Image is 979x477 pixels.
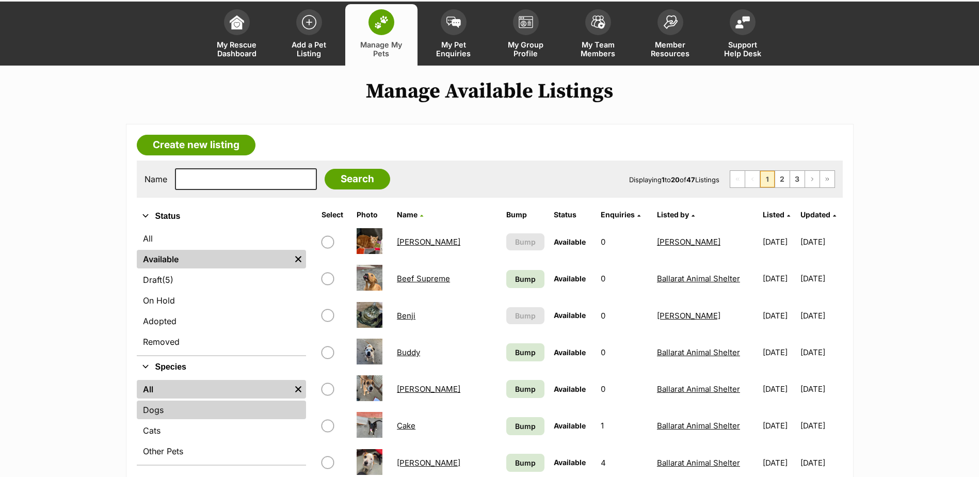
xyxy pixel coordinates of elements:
a: Page 2 [775,171,790,187]
a: Listed by [657,210,695,219]
span: Add a Pet Listing [286,40,332,58]
a: Bump [506,380,544,398]
a: Updated [800,210,836,219]
img: member-resources-icon-8e73f808a243e03378d46382f2149f9095a855e16c252ad45f914b54edf8863c.svg [663,15,678,29]
span: Previous page [745,171,760,187]
a: All [137,380,291,399]
a: Removed [137,332,306,351]
a: Buddy [397,347,420,357]
td: 0 [597,335,652,370]
nav: Pagination [730,170,835,188]
a: [PERSON_NAME] [397,458,460,468]
span: Bump [515,457,536,468]
a: Other Pets [137,442,306,460]
a: [PERSON_NAME] [657,237,720,247]
td: [DATE] [759,371,799,407]
a: Name [397,210,423,219]
div: Species [137,378,306,465]
td: [DATE] [800,408,841,443]
td: 0 [597,224,652,260]
span: My Group Profile [503,40,549,58]
img: team-members-icon-5396bd8760b3fe7c0b43da4ab00e1e3bb1a5d9ba89233759b79545d2d3fc5d0d.svg [591,15,605,29]
td: 1 [597,408,652,443]
a: [PERSON_NAME] [397,237,460,247]
img: manage-my-pets-icon-02211641906a0b7f246fdf0571729dbe1e7629f14944591b6c1af311fb30b64b.svg [374,15,389,29]
th: Bump [502,206,549,223]
strong: 20 [671,176,680,184]
span: translation missing: en.admin.listings.index.attributes.enquiries [601,210,635,219]
td: [DATE] [800,298,841,333]
a: Member Resources [634,4,707,66]
button: Bump [506,233,544,250]
a: Bump [506,417,544,435]
a: Next page [805,171,820,187]
a: Benji [397,311,415,321]
span: Bump [515,347,536,358]
a: My Team Members [562,4,634,66]
td: [DATE] [759,335,799,370]
span: Manage My Pets [358,40,405,58]
a: All [137,229,306,248]
a: Bump [506,454,544,472]
span: My Team Members [575,40,621,58]
a: Cake [397,421,415,431]
a: Bump [506,343,544,361]
a: [PERSON_NAME] [397,384,460,394]
a: Bump [506,270,544,288]
td: [DATE] [759,224,799,260]
span: Bump [515,421,536,432]
label: Name [145,174,167,184]
td: [DATE] [759,408,799,443]
td: [DATE] [800,261,841,296]
a: Create new listing [137,135,255,155]
a: Ballarat Animal Shelter [657,421,740,431]
a: My Pet Enquiries [418,4,490,66]
a: Ballarat Animal Shelter [657,384,740,394]
span: (5) [162,274,173,286]
a: Available [137,250,291,268]
a: On Hold [137,291,306,310]
span: My Pet Enquiries [430,40,477,58]
td: [DATE] [759,298,799,333]
th: Select [317,206,352,223]
span: Support Help Desk [719,40,766,58]
a: Add a Pet Listing [273,4,345,66]
td: 0 [597,261,652,296]
a: Remove filter [291,380,306,399]
img: help-desk-icon-fdf02630f3aa405de69fd3d07c3f3aa587a6932b1a1747fa1d2bba05be0121f9.svg [735,16,750,28]
button: Status [137,210,306,223]
a: My Group Profile [490,4,562,66]
a: Dogs [137,401,306,419]
a: Remove filter [291,250,306,268]
a: Page 3 [790,171,805,187]
td: [DATE] [759,261,799,296]
a: My Rescue Dashboard [201,4,273,66]
div: Status [137,227,306,355]
a: Enquiries [601,210,640,219]
span: Available [554,385,586,393]
span: Available [554,311,586,320]
button: Bump [506,307,544,324]
span: Bump [515,274,536,284]
span: Available [554,237,586,246]
a: Ballarat Animal Shelter [657,347,740,357]
span: Bump [515,384,536,394]
td: [DATE] [800,371,841,407]
span: Bump [515,310,536,321]
strong: 47 [686,176,695,184]
span: My Rescue Dashboard [214,40,260,58]
a: Ballarat Animal Shelter [657,458,740,468]
span: Listed by [657,210,689,219]
span: Page 1 [760,171,775,187]
td: 0 [597,298,652,333]
span: First page [730,171,745,187]
a: Ballarat Animal Shelter [657,274,740,283]
span: Updated [800,210,830,219]
a: [PERSON_NAME] [657,311,720,321]
th: Photo [352,206,392,223]
span: Available [554,421,586,430]
a: Draft [137,271,306,289]
span: Name [397,210,418,219]
a: Beef Supreme [397,274,450,283]
img: add-pet-listing-icon-0afa8454b4691262ce3f59096e99ab1cd57d4a30225e0717b998d2c9b9846f56.svg [302,15,316,29]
